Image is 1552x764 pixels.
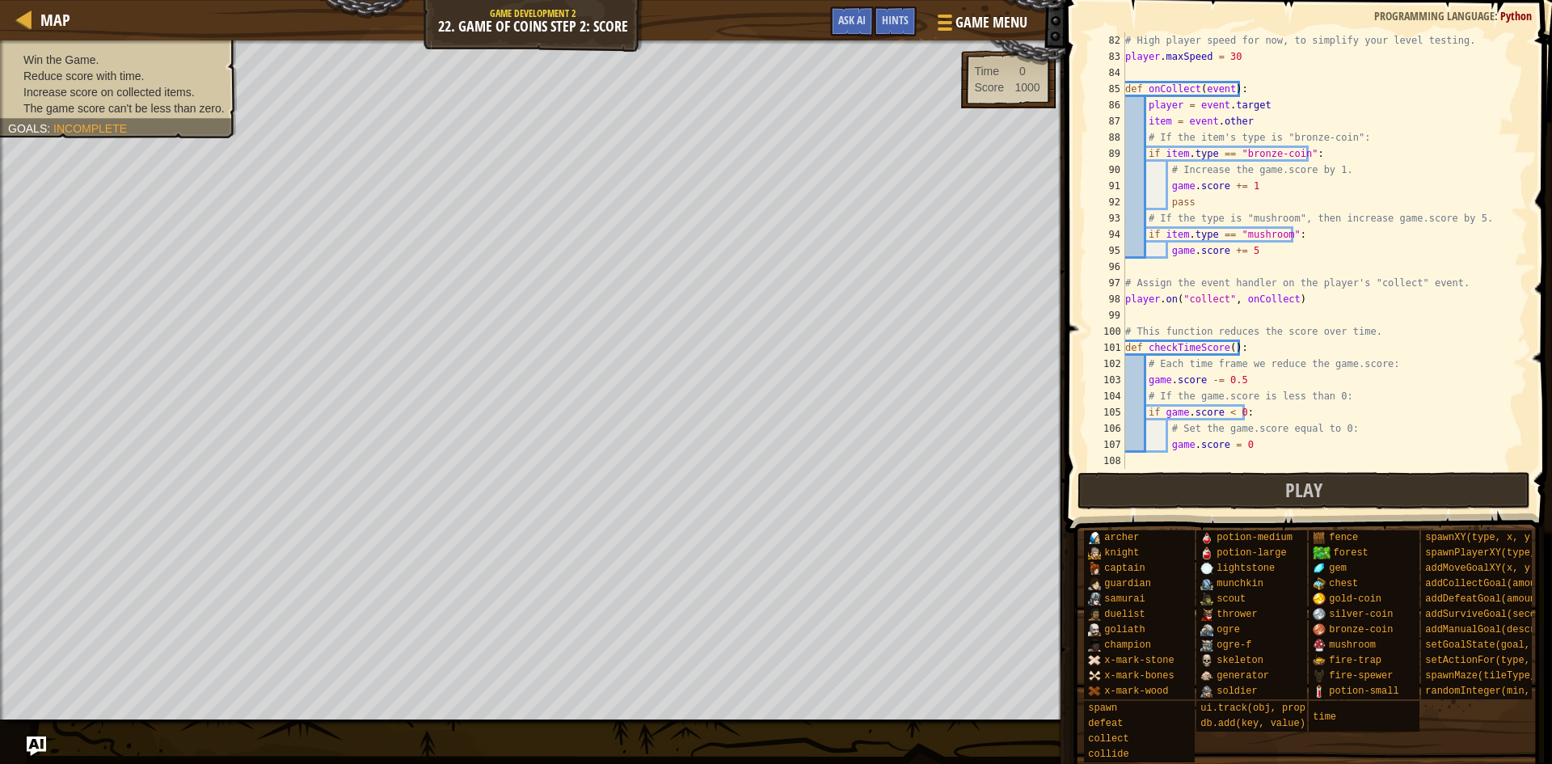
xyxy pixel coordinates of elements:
span: thrower [1217,609,1257,620]
span: goliath [1104,624,1145,635]
span: duelist [1104,609,1145,620]
span: generator [1217,670,1269,682]
span: forest [1334,547,1369,559]
span: guardian [1104,578,1151,589]
div: 103 [1088,372,1125,388]
img: portrait.png [1313,685,1326,698]
span: archer [1104,532,1139,543]
span: scout [1217,593,1246,605]
img: portrait.png [1313,593,1326,606]
span: The game score can't be less than zero. [23,102,225,115]
div: 89 [1088,146,1125,162]
button: Ask AI [830,6,874,36]
img: portrait.png [1313,577,1326,590]
img: portrait.png [1313,654,1326,667]
div: 104 [1088,388,1125,404]
span: x-mark-bones [1104,670,1174,682]
span: gem [1329,563,1347,574]
span: fence [1329,532,1358,543]
div: 101 [1088,340,1125,356]
img: portrait.png [1313,623,1326,636]
span: mushroom [1329,639,1376,651]
span: x-mark-wood [1104,686,1168,697]
span: Increase score on collected items. [23,86,195,99]
div: 86 [1088,97,1125,113]
span: : [1495,8,1500,23]
div: 108 [1088,453,1125,469]
img: portrait.png [1313,531,1326,544]
li: Increase score on collected items. [8,84,225,100]
div: 106 [1088,420,1125,437]
span: db.add(key, value) [1200,718,1305,729]
span: addMoveGoalXY(x, y) [1425,563,1536,574]
div: 0 [1019,63,1026,79]
img: portrait.png [1200,562,1213,575]
img: portrait.png [1200,577,1213,590]
img: portrait.png [1088,593,1101,606]
span: defeat [1088,718,1123,729]
span: spawnXY(type, x, y) [1425,532,1536,543]
span: Map [40,9,70,31]
img: portrait.png [1088,654,1101,667]
span: Hints [882,12,909,27]
div: Time [974,63,999,79]
span: Game Menu [955,12,1027,33]
div: 88 [1088,129,1125,146]
span: gold-coin [1329,593,1381,605]
img: portrait.png [1313,639,1326,652]
div: 82 [1088,32,1125,49]
img: portrait.png [1200,654,1213,667]
span: munchkin [1217,578,1263,589]
span: ui.track(obj, prop) [1200,703,1311,714]
span: ogre [1217,624,1240,635]
img: portrait.png [1313,562,1326,575]
li: The game score can't be less than zero. [8,100,225,116]
span: potion-large [1217,547,1286,559]
img: portrait.png [1200,685,1213,698]
span: fire-spewer [1329,670,1393,682]
span: bronze-coin [1329,624,1393,635]
div: 102 [1088,356,1125,372]
span: soldier [1217,686,1257,697]
div: 91 [1088,178,1125,194]
span: addDefeatGoal(amount) [1425,593,1547,605]
div: 96 [1088,259,1125,275]
img: portrait.png [1200,639,1213,652]
div: 105 [1088,404,1125,420]
span: ogre-f [1217,639,1251,651]
li: Win the Game. [8,52,225,68]
img: portrait.png [1088,531,1101,544]
li: Reduce score with time. [8,68,225,84]
span: Goals [8,122,47,135]
img: portrait.png [1088,577,1101,590]
span: collect [1088,733,1128,745]
span: chest [1329,578,1358,589]
div: Score [974,79,1004,95]
span: Programming language [1374,8,1495,23]
img: portrait.png [1088,562,1101,575]
img: portrait.png [1200,623,1213,636]
span: fire-trap [1329,655,1381,666]
span: Ask AI [838,12,866,27]
span: Python [1500,8,1532,23]
button: Ask AI [27,737,46,756]
div: 84 [1088,65,1125,81]
div: 98 [1088,291,1125,307]
span: Incomplete [53,122,127,135]
img: portrait.png [1088,623,1101,636]
span: samurai [1104,593,1145,605]
img: portrait.png [1088,685,1101,698]
span: collide [1088,749,1128,760]
span: skeleton [1217,655,1263,666]
span: lightstone [1217,563,1275,574]
div: 109 [1088,469,1125,485]
img: portrait.png [1088,608,1101,621]
span: time [1313,711,1336,723]
div: 95 [1088,243,1125,259]
div: 90 [1088,162,1125,178]
span: potion-medium [1217,532,1293,543]
div: 1000 [1014,79,1040,95]
div: 94 [1088,226,1125,243]
span: Win the Game. [23,53,99,66]
span: champion [1104,639,1151,651]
